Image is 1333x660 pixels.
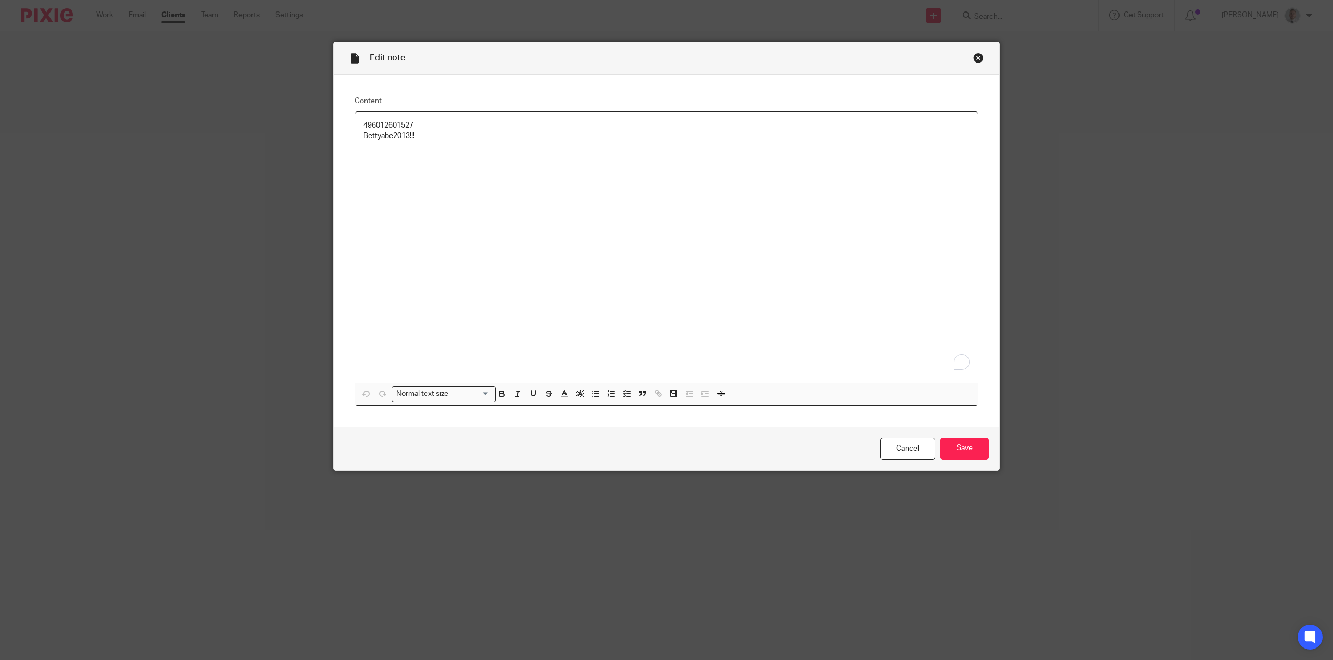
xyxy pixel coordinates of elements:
a: Cancel [880,438,935,460]
p: Bettyabe2013!!! [363,131,970,141]
p: 496012601527 [363,120,970,131]
span: Edit note [370,54,405,62]
label: Content [355,96,978,106]
div: Search for option [392,386,496,402]
span: Normal text size [394,389,451,400]
div: Close this dialog window [973,53,984,63]
input: Search for option [452,389,489,400]
input: Save [940,438,989,460]
div: To enrich screen reader interactions, please activate Accessibility in Grammarly extension settings [355,112,978,383]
